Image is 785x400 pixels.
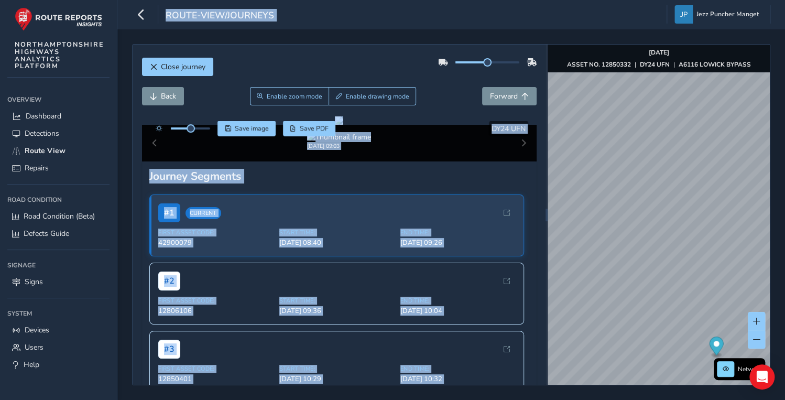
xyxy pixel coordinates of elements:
[649,48,669,57] strong: [DATE]
[158,229,273,236] span: First Asset Code:
[235,124,269,133] span: Save image
[7,321,110,339] a: Devices
[186,207,221,219] span: Current
[279,374,394,384] span: [DATE] 10:29
[679,60,751,69] strong: A6116 LOWICK BYPASS
[217,121,276,136] button: Save
[710,337,724,358] div: Map marker
[279,365,394,373] span: Start Time:
[24,229,69,239] span: Defects Guide
[567,60,631,69] strong: ASSET NO. 12850332
[400,229,515,236] span: End Time:
[7,306,110,321] div: System
[400,365,515,373] span: End Time:
[158,297,273,305] span: First Asset Code:
[738,365,762,373] span: Network
[25,146,66,156] span: Route View
[267,92,322,101] span: Enable zoom mode
[674,5,693,24] img: diamond-layout
[25,163,49,173] span: Repairs
[149,169,529,183] div: Journey Segments
[24,360,39,370] span: Help
[307,142,371,150] div: [DATE] 09:03
[7,92,110,107] div: Overview
[329,87,416,105] button: Draw
[25,342,43,352] span: Users
[7,257,110,273] div: Signage
[279,297,394,305] span: Start Time:
[400,238,515,247] span: [DATE] 09:26
[7,107,110,125] a: Dashboard
[25,325,49,335] span: Devices
[400,306,515,316] span: [DATE] 10:04
[7,125,110,142] a: Detections
[490,91,518,101] span: Forward
[279,238,394,247] span: [DATE] 08:40
[142,58,213,76] button: Close journey
[400,374,515,384] span: [DATE] 10:32
[158,340,180,359] span: # 3
[158,272,180,290] span: # 2
[26,111,61,121] span: Dashboard
[7,225,110,242] a: Defects Guide
[400,297,515,305] span: End Time:
[674,5,762,24] button: Jezz Puncher Manget
[158,203,180,222] span: # 1
[158,238,273,247] span: 42900079
[142,87,184,105] button: Back
[250,87,329,105] button: Zoom
[7,208,110,225] a: Road Condition (Beta)
[283,121,336,136] button: PDF
[7,273,110,290] a: Signs
[7,159,110,177] a: Repairs
[7,142,110,159] a: Route View
[161,91,176,101] span: Back
[25,128,59,138] span: Detections
[166,9,274,24] span: route-view/journeys
[15,41,104,70] span: NORTHAMPTONSHIRE HIGHWAYS ANALYTICS PLATFORM
[158,374,273,384] span: 12850401
[158,306,273,316] span: 12806106
[640,60,670,69] strong: DY24 UFN
[482,87,537,105] button: Forward
[696,5,759,24] span: Jezz Puncher Manget
[567,60,751,69] div: | |
[158,365,273,373] span: First Asset Code:
[24,211,95,221] span: Road Condition (Beta)
[307,132,371,142] img: Thumbnail frame
[300,124,329,133] span: Save PDF
[749,364,775,390] div: Open Intercom Messenger
[25,277,43,287] span: Signs
[161,62,205,72] span: Close journey
[15,7,102,31] img: rr logo
[7,339,110,356] a: Users
[7,356,110,373] a: Help
[279,306,394,316] span: [DATE] 09:36
[345,92,409,101] span: Enable drawing mode
[492,124,526,134] span: DY24 UFN
[279,229,394,236] span: Start Time:
[7,192,110,208] div: Road Condition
